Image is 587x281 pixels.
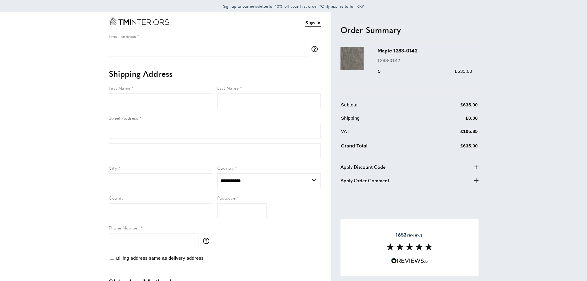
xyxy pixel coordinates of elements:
div: 5 [377,68,389,75]
span: First Name [109,85,131,91]
h2: Order Summary [340,24,479,35]
span: Country [217,165,234,171]
td: £635.00 [424,141,478,154]
td: £105.85 [424,128,478,140]
a: Sign up to our newsletter [223,3,269,9]
a: Go to Home page [109,17,169,25]
h3: Maple 1283-0142 [377,47,472,54]
input: Billing address same as delivery address [110,256,114,260]
td: Grand Total [341,141,424,154]
span: Street Address [109,115,138,121]
span: Email address [109,33,136,39]
h2: Shipping Address [109,68,321,79]
button: More information [203,238,212,244]
span: Last Name [217,85,239,91]
a: Sign in [305,19,320,27]
td: Subtotal [341,101,424,113]
img: Reviews.io 5 stars [391,258,428,264]
span: Billing address same as delivery address [116,255,204,261]
strong: 1653 [396,231,406,238]
img: Reviews section [386,243,433,250]
span: Apply Order Comment [340,177,389,184]
td: Shipping [341,114,424,126]
span: Phone Number [109,225,139,231]
td: £0.00 [424,114,478,126]
p: 1283-0142 [377,57,472,64]
span: City [109,165,117,171]
span: Postcode [217,195,236,201]
img: Maple 1283-0142 [340,47,364,70]
span: for 10% off your first order *Only applies to full RRP [223,3,364,9]
span: reviews [396,232,423,238]
span: £635.00 [455,68,472,74]
button: More information [312,46,321,52]
td: VAT [341,128,424,140]
span: Apply Discount Code [340,163,385,171]
span: County [109,195,124,201]
td: £635.00 [424,101,478,113]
